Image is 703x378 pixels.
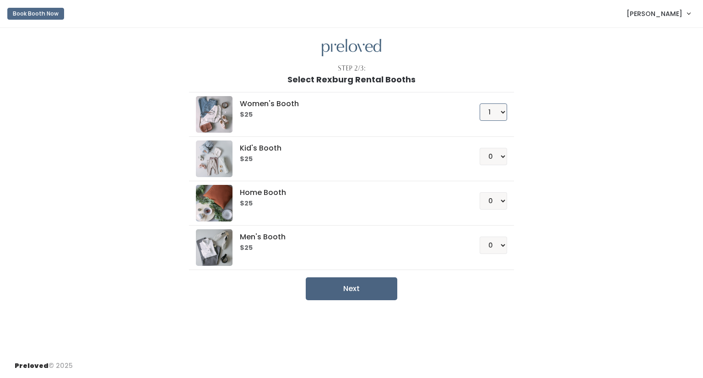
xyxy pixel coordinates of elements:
[7,8,64,20] button: Book Booth Now
[196,96,233,133] img: preloved logo
[7,4,64,24] a: Book Booth Now
[240,244,457,252] h6: $25
[15,361,49,370] span: Preloved
[627,9,682,19] span: [PERSON_NAME]
[15,354,73,371] div: © 2025
[617,4,699,23] a: [PERSON_NAME]
[196,229,233,266] img: preloved logo
[240,100,457,108] h5: Women's Booth
[306,277,397,300] button: Next
[240,189,457,197] h5: Home Booth
[196,140,233,177] img: preloved logo
[240,200,457,207] h6: $25
[287,75,416,84] h1: Select Rexburg Rental Booths
[240,144,457,152] h5: Kid's Booth
[240,233,457,241] h5: Men's Booth
[240,111,457,119] h6: $25
[196,185,233,221] img: preloved logo
[240,156,457,163] h6: $25
[322,39,381,57] img: preloved logo
[338,64,366,73] div: Step 2/3:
